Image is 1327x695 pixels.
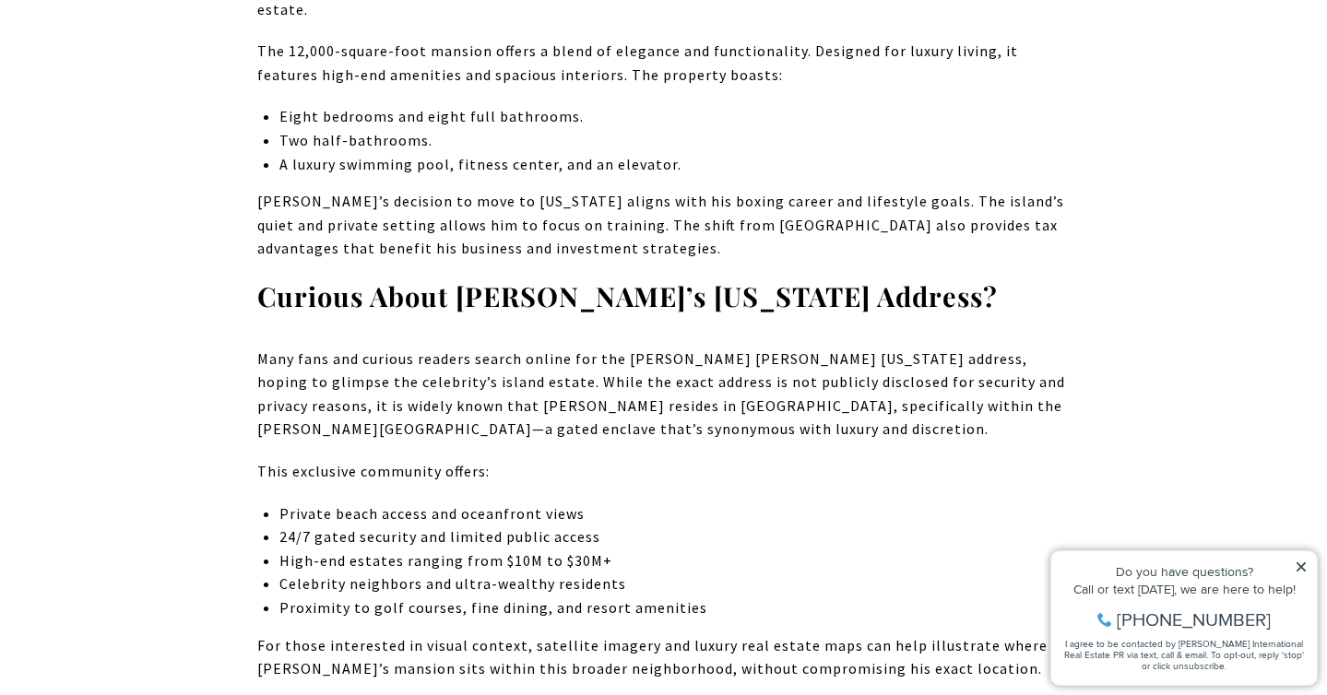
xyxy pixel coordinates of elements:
p: Proximity to golf courses, fine dining, and resort amenities [279,596,1070,620]
p: [PERSON_NAME]’s decision to move to [US_STATE] aligns with his boxing career and lifestyle goals.... [257,190,1071,261]
span: [PHONE_NUMBER] [76,87,230,105]
p: Private beach access and oceanfront views [279,502,1070,526]
div: Call or text [DATE], we are here to help! [19,59,267,72]
p: Many fans and curious readers search online for the [PERSON_NAME] [PERSON_NAME] [US_STATE] addres... [257,347,1071,442]
p: Two half-bathrooms. [279,129,1070,153]
p: For those interested in visual context, satellite imagery and luxury real estate maps can help il... [257,634,1071,681]
p: 24/7 gated security and limited public access [279,525,1070,549]
p: Celebrity neighbors and ultra-wealthy residents [279,572,1070,596]
p: Eight bedrooms and eight full bathrooms. [279,105,1070,129]
span: I agree to be contacted by [PERSON_NAME] International Real Estate PR via text, call & email. To ... [23,113,263,148]
strong: Curious About [PERSON_NAME]’s [US_STATE] Address? [257,278,998,313]
p: The 12,000-square-foot mansion offers a blend of elegance and functionality. Designed for luxury ... [257,40,1071,87]
p: This exclusive community offers: [257,460,1071,484]
p: A luxury swimming pool, fitness center, and an elevator. [279,153,1070,177]
div: Do you have questions? [19,41,267,54]
p: High-end estates ranging from $10M to $30M+ [279,549,1070,573]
